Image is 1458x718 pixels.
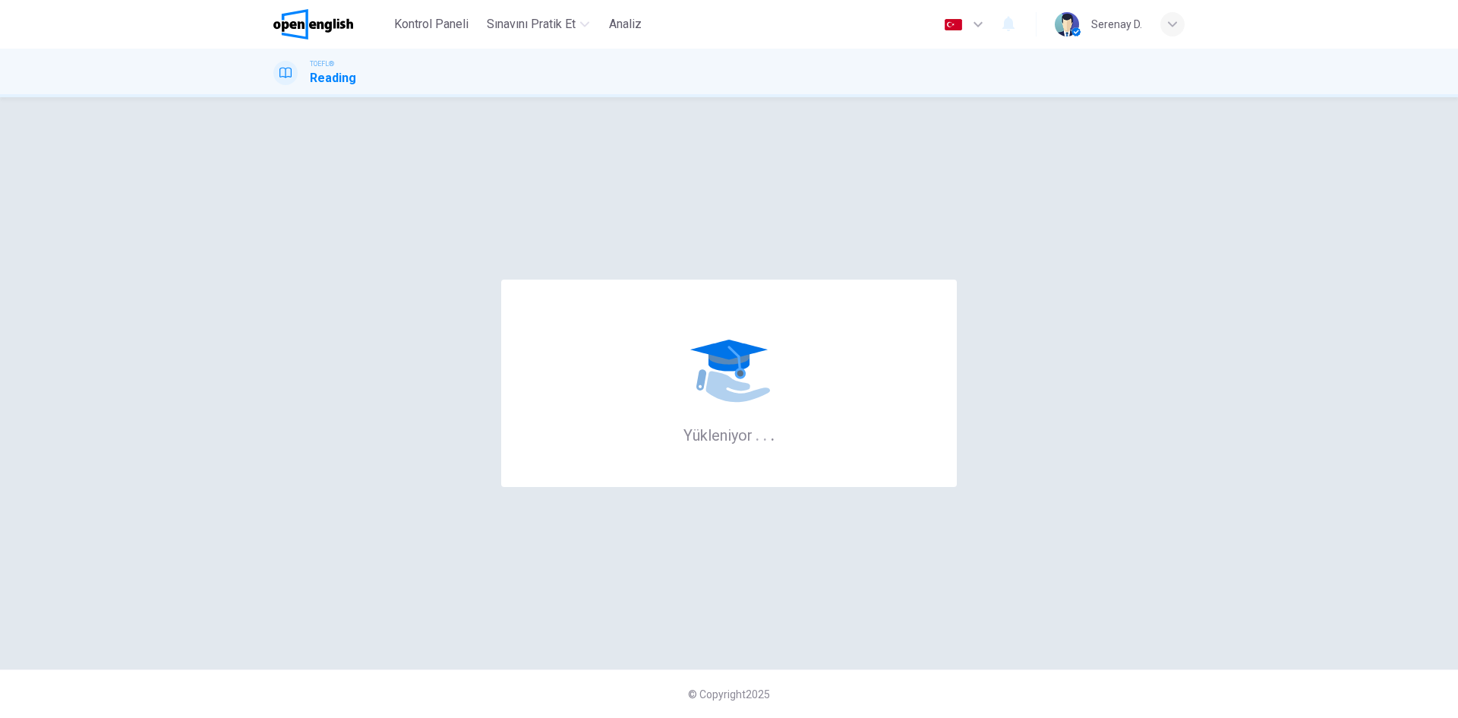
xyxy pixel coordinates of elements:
[1055,12,1079,36] img: Profile picture
[944,19,963,30] img: tr
[481,11,595,38] button: Sınavını Pratik Et
[770,421,775,446] h6: .
[683,425,775,444] h6: Yükleniyor
[273,9,353,40] img: OpenEnglish logo
[273,9,388,40] a: OpenEnglish logo
[1091,15,1142,33] div: Serenay D.
[601,11,650,38] button: Analiz
[609,15,642,33] span: Analiz
[755,421,760,446] h6: .
[394,15,469,33] span: Kontrol Paneli
[487,15,576,33] span: Sınavını Pratik Et
[688,688,770,701] span: © Copyright 2025
[762,421,768,446] h6: .
[310,59,334,69] span: TOEFL®
[310,69,356,87] h1: Reading
[388,11,475,38] button: Kontrol Paneli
